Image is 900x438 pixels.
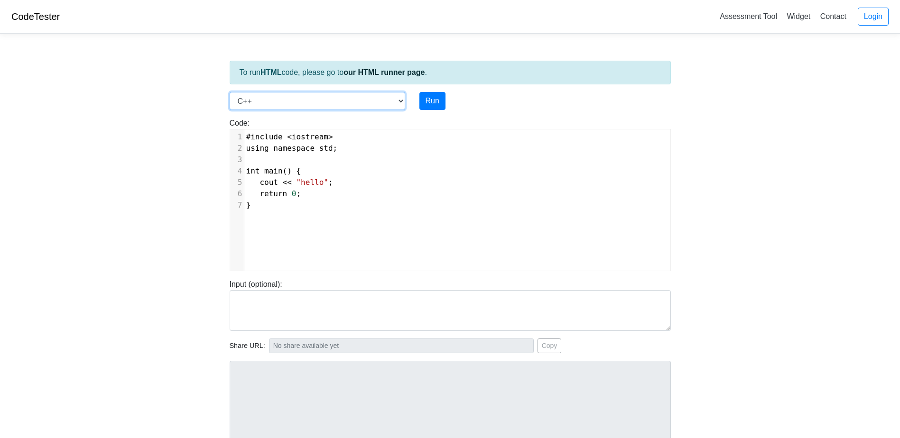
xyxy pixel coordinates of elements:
span: std [319,144,333,153]
span: return [260,189,287,198]
span: ; [246,144,338,153]
span: Share URL: [230,341,265,351]
div: 5 [230,177,244,188]
div: To run code, please go to . [230,61,671,84]
span: < [287,132,292,141]
a: CodeTester [11,11,60,22]
span: () { [246,166,301,175]
span: main [264,166,283,175]
div: 3 [230,154,244,165]
div: 6 [230,188,244,200]
span: cout [260,178,278,187]
a: our HTML runner page [343,68,425,76]
a: Assessment Tool [716,9,781,24]
span: > [328,132,333,141]
div: 1 [230,131,244,143]
span: "hello" [296,178,328,187]
button: Run [419,92,445,110]
span: 0 [292,189,297,198]
a: Widget [783,9,814,24]
span: namespace [273,144,315,153]
span: } [246,201,251,210]
div: 4 [230,165,244,177]
span: ; [246,178,333,187]
span: using [246,144,269,153]
span: iostream [292,132,328,141]
a: Login [858,8,889,26]
span: ; [246,189,301,198]
div: 7 [230,200,244,211]
span: int [246,166,260,175]
button: Copy [538,338,562,353]
div: 2 [230,143,244,154]
input: No share available yet [269,338,534,353]
strong: HTML [260,68,281,76]
div: Code: [223,118,678,271]
span: << [283,178,292,187]
a: Contact [816,9,850,24]
div: Input (optional): [223,279,678,331]
span: #include [246,132,283,141]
